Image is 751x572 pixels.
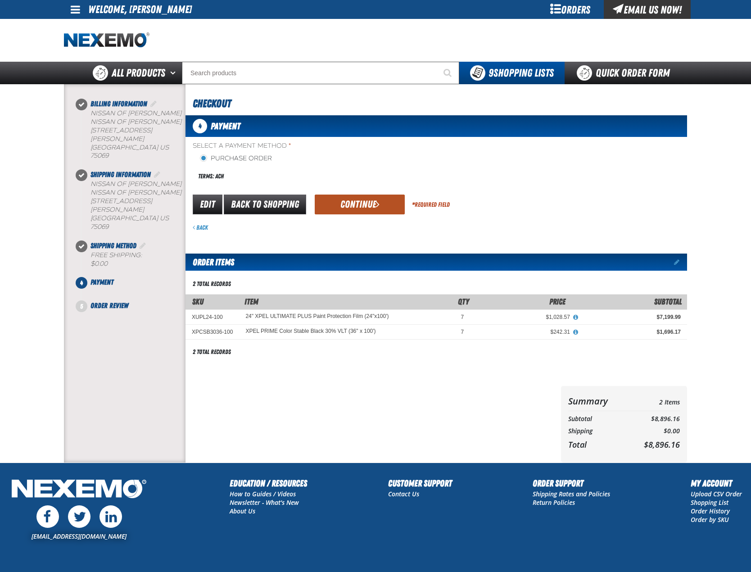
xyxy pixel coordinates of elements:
[167,62,182,84] button: Open All Products pages
[583,313,681,321] div: $7,199.99
[627,425,680,437] td: $0.00
[138,241,147,250] a: Edit Shipping Method
[691,498,728,507] a: Shopping List
[90,223,109,231] bdo: 75069
[90,251,185,268] div: Free Shipping:
[193,195,222,214] a: Edit
[476,313,570,321] div: $1,028.57
[185,324,239,339] td: XPCSB3036-100
[193,224,208,231] a: Back
[75,99,185,311] nav: Checkout steps. Current step is Payment. Step 4 of 5
[90,214,158,222] span: [GEOGRAPHIC_DATA]
[90,206,144,213] span: [PERSON_NAME]
[533,498,575,507] a: Return Policies
[691,515,729,524] a: Order by SKU
[90,127,152,134] span: [STREET_ADDRESS]
[388,477,452,490] h2: Customer Support
[192,297,204,306] a: SKU
[458,297,469,306] span: Qty
[81,241,185,277] li: Shipping Method. Step 3 of 5. Completed
[691,507,730,515] a: Order History
[570,328,582,336] button: View All Prices for XPEL PRIME Color Stable Black 30% VLT (36" x 100')
[193,167,436,186] div: Terms: ACH
[153,170,162,179] a: Edit Shipping Information
[315,195,405,214] button: Continue
[81,300,185,311] li: Order Review. Step 5 of 5. Not Completed
[193,348,231,356] div: 2 total records
[90,180,181,188] b: Nissan of [PERSON_NAME]
[583,328,681,336] div: $1,696.17
[627,413,680,425] td: $8,896.16
[211,121,240,132] span: Payment
[76,277,87,289] span: 4
[90,135,144,143] span: [PERSON_NAME]
[90,301,128,310] span: Order Review
[81,99,185,169] li: Billing Information. Step 1 of 5. Completed
[200,154,207,162] input: Purchase Order
[476,328,570,336] div: $242.31
[437,62,459,84] button: Start Searching
[182,62,459,84] input: Search
[200,154,272,163] label: Purchase Order
[9,477,149,503] img: Nexemo Logo
[674,259,687,265] a: Edit items
[185,254,234,271] h2: Order Items
[230,498,299,507] a: Newsletter - What's New
[533,477,610,490] h2: Order Support
[230,477,307,490] h2: Education / Resources
[90,152,109,159] bdo: 75069
[90,170,151,179] span: Shipping Information
[568,413,627,425] th: Subtotal
[112,65,165,81] span: All Products
[81,277,185,300] li: Payment. Step 4 of 5. Not Completed
[533,490,610,498] a: Shipping Rates and Policies
[193,97,231,110] span: Checkout
[90,260,108,268] strong: $0.00
[565,62,687,84] a: Quick Order Form
[81,169,185,240] li: Shipping Information. Step 2 of 5. Completed
[160,214,169,222] span: US
[64,32,149,48] a: Home
[90,118,181,126] span: Nissan of [PERSON_NAME]
[149,100,158,108] a: Edit Billing Information
[90,100,147,108] span: Billing Information
[160,144,169,151] span: US
[245,313,389,320] : 24" XPEL ULTIMATE PLUS Paint Protection Film (24"x100')
[489,67,493,79] strong: 9
[224,195,306,214] a: Back to Shopping
[568,437,627,452] th: Total
[90,189,181,196] span: Nissan of [PERSON_NAME]
[64,32,149,48] img: Nexemo logo
[691,477,742,490] h2: My Account
[627,393,680,409] td: 2 Items
[654,297,682,306] span: Subtotal
[193,142,436,150] span: Select a Payment Method
[412,200,450,209] div: Required Field
[90,109,181,117] b: Nissan of [PERSON_NAME]
[185,309,239,324] td: XUPL24-100
[461,314,464,320] span: 7
[388,490,419,498] a: Contact Us
[459,62,565,84] button: You have 9 Shopping Lists. Open to view details
[461,329,464,335] span: 7
[549,297,566,306] span: Price
[90,278,113,286] span: Payment
[244,297,258,306] span: Item
[245,328,375,335] : XPEL PRIME Color Stable Black 30% VLT (36" x 100')
[489,67,554,79] span: Shopping Lists
[193,280,231,288] div: 2 total records
[568,393,627,409] th: Summary
[568,425,627,437] th: Shipping
[90,197,152,205] span: [STREET_ADDRESS]
[90,144,158,151] span: [GEOGRAPHIC_DATA]
[230,490,296,498] a: How to Guides / Videos
[76,300,87,312] span: 5
[90,241,136,250] span: Shipping Method
[570,313,582,322] button: View All Prices for 24" XPEL ULTIMATE PLUS Paint Protection Film (24"x100')
[230,507,255,515] a: About Us
[32,532,127,540] a: [EMAIL_ADDRESS][DOMAIN_NAME]
[691,490,742,498] a: Upload CSV Order
[644,439,680,450] span: $8,896.16
[193,119,207,133] span: 4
